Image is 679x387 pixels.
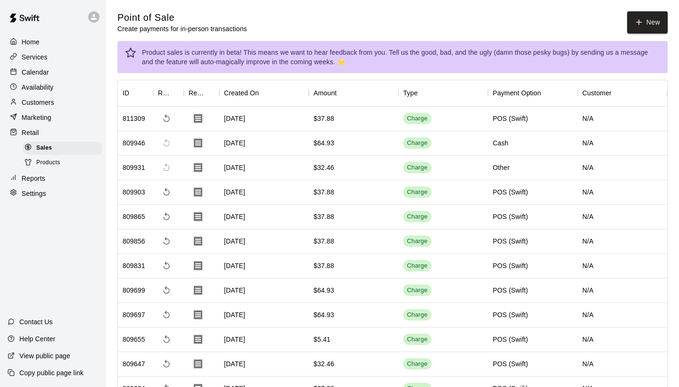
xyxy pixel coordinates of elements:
[219,156,309,180] div: [DATE]
[123,114,145,123] div: 811309
[314,138,334,148] div: $64.93
[219,303,309,328] div: [DATE]
[22,189,46,198] p: Settings
[314,212,334,221] div: $37.88
[541,86,555,100] button: Sort
[219,205,309,229] div: [DATE]
[493,236,528,246] div: POS (Swift)
[314,114,334,123] div: $37.88
[158,110,175,127] span: Refund payment
[158,80,171,106] div: Refund
[578,156,667,180] div: N/A
[23,155,106,170] a: Products
[123,236,145,246] div: 809856
[407,139,428,148] div: Charge
[129,86,142,100] button: Sort
[493,114,528,123] div: POS (Swift)
[224,80,259,106] div: Created On
[118,80,153,106] div: ID
[22,83,54,92] p: Availability
[8,110,99,125] div: Marketing
[407,311,428,320] div: Charge
[189,354,207,373] button: Download Receipt
[22,37,40,47] p: Home
[22,128,39,137] p: Retail
[8,126,99,140] div: Retail
[8,65,99,79] a: Calendar
[153,80,184,106] div: Refund
[8,50,99,64] a: Services
[407,163,428,172] div: Charge
[189,80,206,106] div: Receipt
[123,359,145,369] div: 809647
[493,187,528,197] div: POS (Swift)
[578,229,667,254] div: N/A
[8,35,99,49] a: Home
[493,286,528,295] div: POS (Swift)
[407,188,428,197] div: Charge
[314,286,334,295] div: $64.93
[219,229,309,254] div: [DATE]
[314,359,334,369] div: $32.46
[219,328,309,352] div: [DATE]
[493,359,528,369] div: POS (Swift)
[407,286,428,295] div: Charge
[184,80,219,106] div: Receipt
[123,261,145,270] div: 809831
[407,212,428,221] div: Charge
[407,237,428,246] div: Charge
[627,11,668,34] button: New
[171,86,184,100] button: Sort
[117,24,247,34] p: Create payments for in-person transactions
[219,80,309,106] div: Created On
[578,278,667,303] div: N/A
[8,95,99,109] a: Customers
[8,171,99,185] a: Reports
[158,331,175,348] span: Refund payment
[8,186,99,201] a: Settings
[219,131,309,156] div: [DATE]
[23,142,102,155] div: Sales
[123,138,145,148] div: 809946
[189,232,207,251] button: Download Receipt
[123,335,145,344] div: 809655
[578,254,667,278] div: N/A
[189,134,207,152] button: Download Receipt
[189,109,207,128] button: Download Receipt
[123,286,145,295] div: 809699
[314,187,334,197] div: $37.88
[493,138,508,148] div: Cash
[117,11,247,24] h5: Point of Sale
[493,212,528,221] div: POS (Swift)
[23,156,102,169] div: Products
[123,80,129,106] div: ID
[578,303,667,328] div: N/A
[158,257,175,274] span: Refund payment
[158,306,175,323] span: Refund payment
[23,141,106,155] a: Sales
[219,254,309,278] div: [DATE]
[493,80,541,106] div: Payment Option
[398,80,488,106] div: Type
[8,80,99,94] a: Availability
[403,80,418,106] div: Type
[123,163,145,172] div: 809931
[314,335,331,344] div: $5.41
[578,131,667,156] div: N/A
[580,49,648,56] a: sending us a message
[219,180,309,205] div: [DATE]
[259,86,272,100] button: Sort
[219,278,309,303] div: [DATE]
[488,80,578,106] div: Payment Option
[582,80,612,106] div: Customer
[418,86,431,100] button: Sort
[158,184,175,201] span: Refund payment
[578,180,667,205] div: N/A
[189,305,207,324] button: Download Receipt
[158,208,175,225] span: Refund payment
[158,233,175,250] span: Refund payment
[22,174,45,183] p: Reports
